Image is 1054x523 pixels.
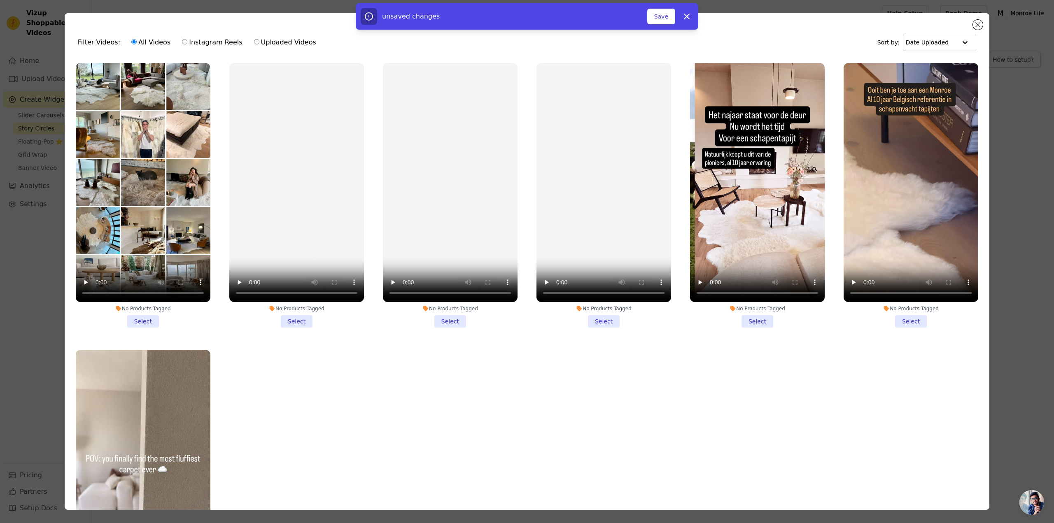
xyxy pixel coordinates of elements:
div: Open de chat [1019,490,1044,515]
div: No Products Tagged [690,305,825,312]
div: No Products Tagged [844,305,978,312]
div: No Products Tagged [383,305,518,312]
div: No Products Tagged [229,305,364,312]
label: All Videos [131,37,171,48]
div: No Products Tagged [536,305,671,312]
div: Sort by: [877,34,977,51]
span: unsaved changes [382,12,440,20]
div: Filter Videos: [78,33,321,52]
button: Save [647,9,675,24]
div: No Products Tagged [76,305,210,312]
label: Uploaded Videos [254,37,317,48]
label: Instagram Reels [182,37,243,48]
